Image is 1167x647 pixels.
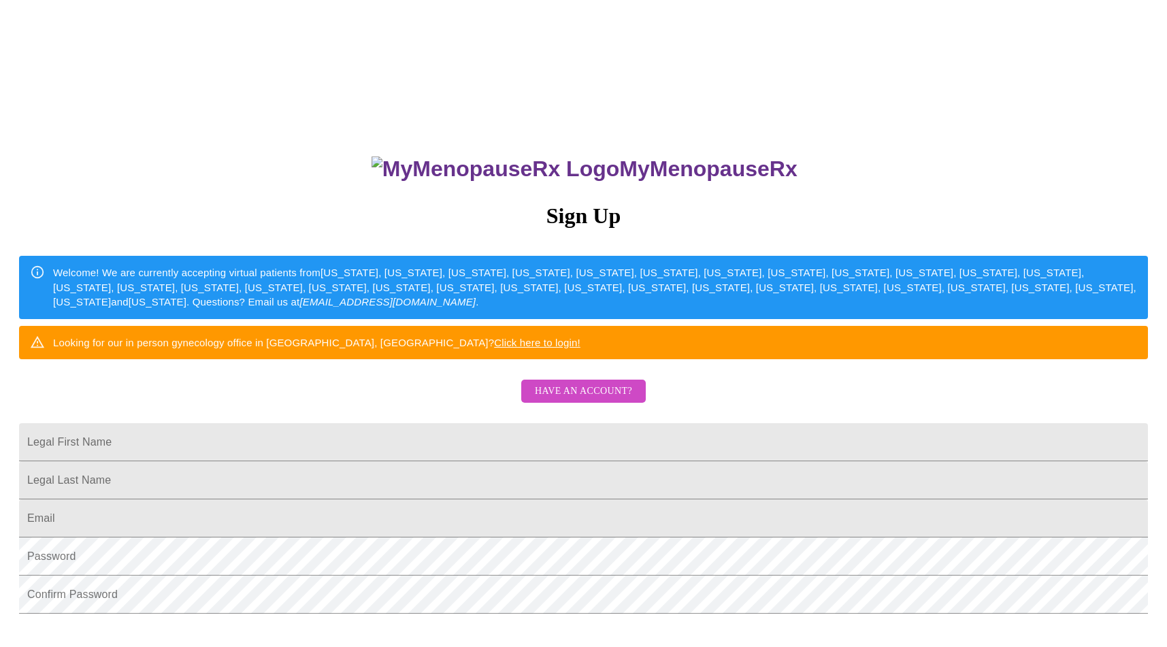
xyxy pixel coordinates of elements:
button: Have an account? [521,380,646,403]
h3: MyMenopauseRx [21,156,1149,182]
span: Have an account? [535,383,632,400]
a: Click here to login! [494,337,580,348]
a: Have an account? [518,395,649,406]
h3: Sign Up [19,203,1148,229]
em: [EMAIL_ADDRESS][DOMAIN_NAME] [299,296,476,308]
div: Welcome! We are currently accepting virtual patients from [US_STATE], [US_STATE], [US_STATE], [US... [53,260,1137,314]
div: Looking for our in person gynecology office in [GEOGRAPHIC_DATA], [GEOGRAPHIC_DATA]? [53,330,580,355]
img: MyMenopauseRx Logo [372,156,619,182]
